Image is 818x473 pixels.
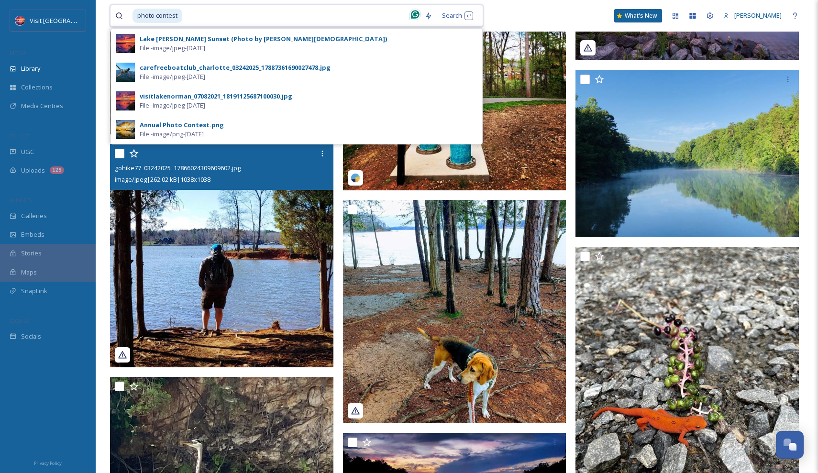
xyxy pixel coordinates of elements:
[140,63,331,72] div: carefreeboatclub_charlotte_03242025_17887361690027478.jpg
[110,144,333,367] img: gohike77_03242025_17866024309609602.jpg
[116,120,135,139] img: 7049b6a9-849e-4bc0-8eb8-dc8ee68e0e84.jpg
[21,332,41,341] span: Socials
[734,11,782,20] span: [PERSON_NAME]
[21,101,63,110] span: Media Centres
[21,249,42,258] span: Stories
[776,431,804,459] button: Open Chat
[343,200,566,423] img: jrp1416_03242025_17889834379464219.jpg
[10,317,29,324] span: SOCIALS
[10,132,30,140] span: COLLECT
[140,92,292,101] div: visitlakenorman_07082021_18191125687100030.jpg
[116,34,135,53] img: 7f43267d-38c1-4b47-a95b-bf68b4d3836a.jpg
[21,147,34,156] span: UGC
[21,230,44,239] span: Embeds
[133,9,182,22] span: photo contest
[437,6,478,25] div: Search
[140,44,205,53] span: File - image/jpeg - [DATE]
[575,70,799,237] img: 18db3323-ff3a-3f70-50dc-77d1b2f6dbff.jpg
[21,64,40,73] span: Library
[21,83,53,92] span: Collections
[116,63,135,82] img: b02c4f56-862c-46d5-aa94-b93ec430bdf4.jpg
[15,16,25,25] img: Logo%20Image.png
[21,268,37,277] span: Maps
[115,164,241,172] span: gohike77_03242025_17866024309609602.jpg
[10,49,26,56] span: MEDIA
[116,91,135,110] img: 370a3db5-e457-43c3-a73d-9f1418c46d7a.jpg
[140,34,387,44] div: Lake [PERSON_NAME] Sunset (Photo by [PERSON_NAME][DEMOGRAPHIC_DATA])
[34,457,62,468] a: Privacy Policy
[140,130,204,139] span: File - image/png - [DATE]
[10,197,32,204] span: WIDGETS
[21,211,47,220] span: Galleries
[140,121,224,130] div: Annual Photo Contest.png
[50,166,64,174] div: 125
[34,460,62,466] span: Privacy Policy
[140,72,205,81] span: File - image/jpeg - [DATE]
[140,101,205,110] span: File - image/jpeg - [DATE]
[351,173,360,183] img: snapsea-logo.png
[21,286,47,296] span: SnapLink
[21,166,45,175] span: Uploads
[115,175,210,184] span: image/jpeg | 262.02 kB | 1038 x 1038
[30,16,151,25] span: Visit [GEOGRAPHIC_DATA][PERSON_NAME]
[614,9,662,22] a: What's New
[719,6,786,25] a: [PERSON_NAME]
